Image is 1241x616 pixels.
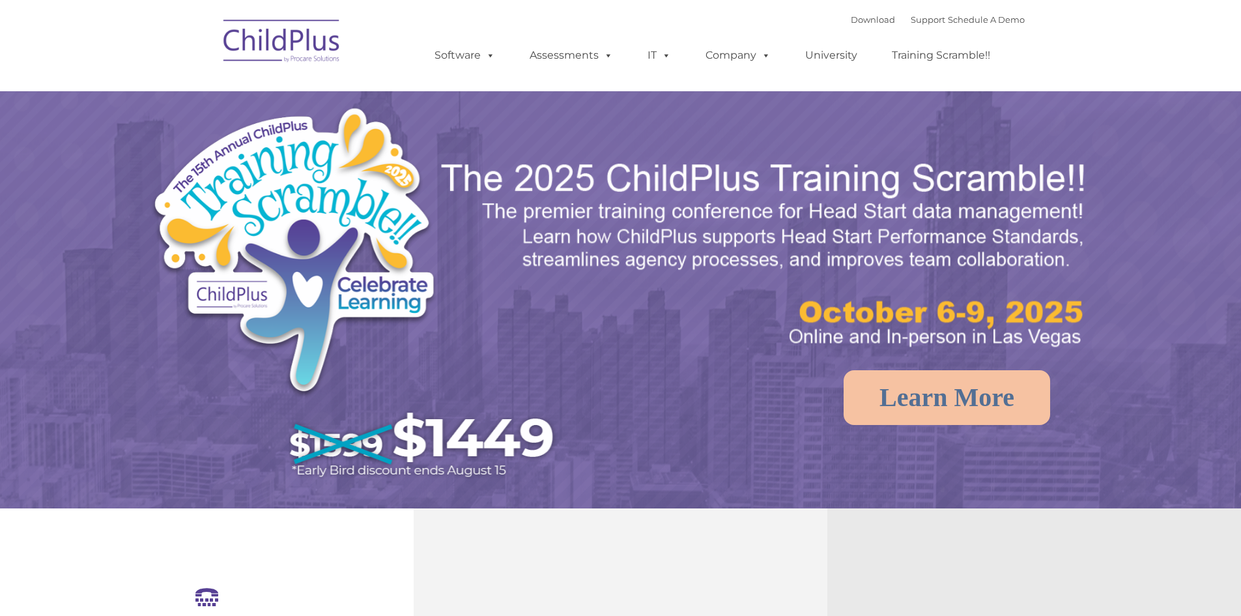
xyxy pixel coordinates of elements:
[635,42,684,68] a: IT
[421,42,508,68] a: Software
[844,370,1050,425] a: Learn More
[851,14,895,25] a: Download
[948,14,1025,25] a: Schedule A Demo
[692,42,784,68] a: Company
[517,42,626,68] a: Assessments
[851,14,1025,25] font: |
[911,14,945,25] a: Support
[879,42,1003,68] a: Training Scramble!!
[217,10,347,76] img: ChildPlus by Procare Solutions
[792,42,870,68] a: University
